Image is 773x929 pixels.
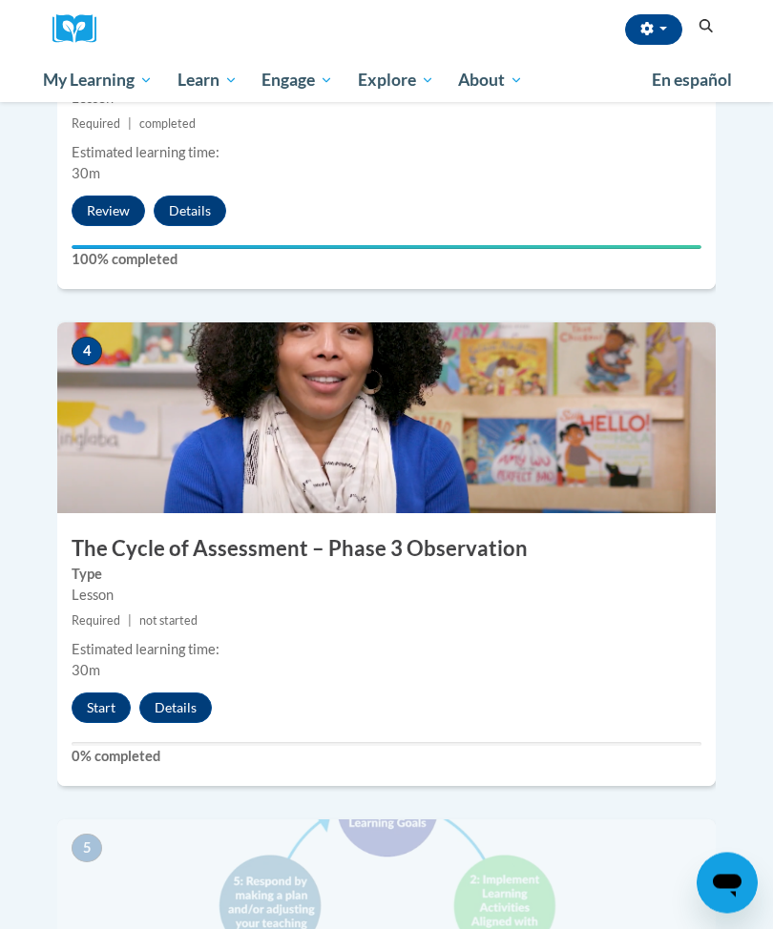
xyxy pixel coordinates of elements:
button: Search [692,15,721,38]
div: Estimated learning time: [72,143,701,164]
span: | [128,117,132,132]
span: Explore [358,69,434,92]
button: Start [72,693,131,724]
iframe: Button to launch messaging window [697,853,758,914]
span: completed [139,117,196,132]
img: Logo brand [52,14,110,44]
button: Review [72,196,145,227]
label: 100% completed [72,250,701,271]
button: Details [139,693,212,724]
div: Your progress [72,246,701,250]
button: Details [154,196,226,227]
label: 0% completed [72,747,701,768]
span: Required [72,614,120,629]
a: About [447,58,536,102]
span: My Learning [43,69,153,92]
span: Required [72,117,120,132]
span: En español [652,70,732,90]
span: 5 [72,835,102,863]
span: 30m [72,166,100,182]
span: | [128,614,132,629]
a: Explore [345,58,447,102]
span: Engage [261,69,333,92]
a: Cox Campus [52,14,110,44]
img: Course Image [57,323,716,514]
span: 30m [72,663,100,679]
div: Main menu [29,58,744,102]
span: About [458,69,523,92]
span: not started [139,614,198,629]
button: Account Settings [625,14,682,45]
label: Type [72,565,701,586]
a: Learn [165,58,250,102]
a: My Learning [31,58,165,102]
span: Learn [178,69,238,92]
div: Lesson [72,586,701,607]
a: En español [639,60,744,100]
span: 4 [72,338,102,366]
a: Engage [249,58,345,102]
div: Estimated learning time: [72,640,701,661]
h3: The Cycle of Assessment – Phase 3 Observation [57,535,716,565]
